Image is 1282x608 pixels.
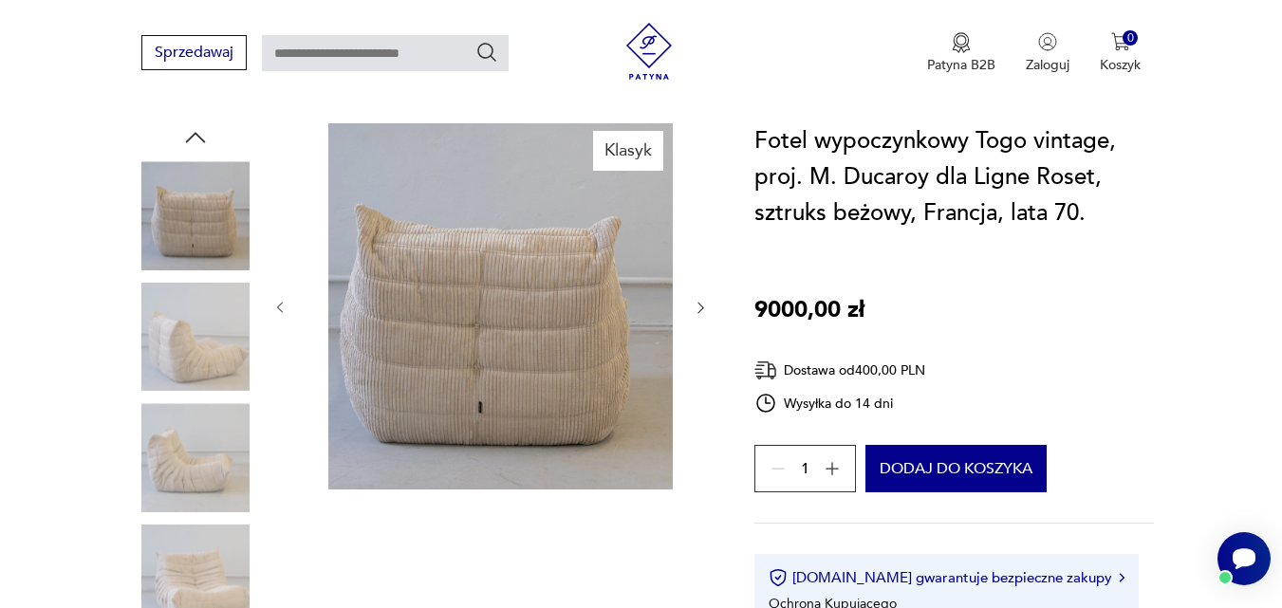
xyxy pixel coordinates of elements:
[865,445,1047,492] button: Dodaj do koszyka
[475,41,498,64] button: Szukaj
[801,463,809,475] span: 1
[754,359,926,382] div: Dostawa od 400,00 PLN
[927,56,995,74] p: Patyna B2B
[1111,32,1130,51] img: Ikona koszyka
[593,131,663,171] div: Klasyk
[769,568,1124,587] button: [DOMAIN_NAME] gwarantuje bezpieczne zakupy
[1100,32,1141,74] button: 0Koszyk
[754,123,1155,231] h1: Fotel wypoczynkowy Togo vintage, proj. M. Ducaroy dla Ligne Roset, sztruks beżowy, Francja, lata 70.
[952,32,971,53] img: Ikona medalu
[754,292,864,328] p: 9000,00 zł
[307,123,673,489] img: Zdjęcie produktu Fotel wypoczynkowy Togo vintage, proj. M. Ducaroy dla Ligne Roset, sztruks beżow...
[927,32,995,74] button: Patyna B2B
[1026,56,1069,74] p: Zaloguj
[754,392,926,415] div: Wysyłka do 14 dni
[769,568,788,587] img: Ikona certyfikatu
[621,23,678,80] img: Patyna - sklep z meblami i dekoracjami vintage
[141,161,250,269] img: Zdjęcie produktu Fotel wypoczynkowy Togo vintage, proj. M. Ducaroy dla Ligne Roset, sztruks beżow...
[1026,32,1069,74] button: Zaloguj
[1123,30,1139,46] div: 0
[1100,56,1141,74] p: Koszyk
[141,283,250,391] img: Zdjęcie produktu Fotel wypoczynkowy Togo vintage, proj. M. Ducaroy dla Ligne Roset, sztruks beżow...
[754,359,777,382] img: Ikona dostawy
[927,32,995,74] a: Ikona medaluPatyna B2B
[1038,32,1057,51] img: Ikonka użytkownika
[1217,532,1271,585] iframe: Smartsupp widget button
[141,47,247,61] a: Sprzedawaj
[141,35,247,70] button: Sprzedawaj
[141,403,250,511] img: Zdjęcie produktu Fotel wypoczynkowy Togo vintage, proj. M. Ducaroy dla Ligne Roset, sztruks beżow...
[1119,573,1124,582] img: Ikona strzałki w prawo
